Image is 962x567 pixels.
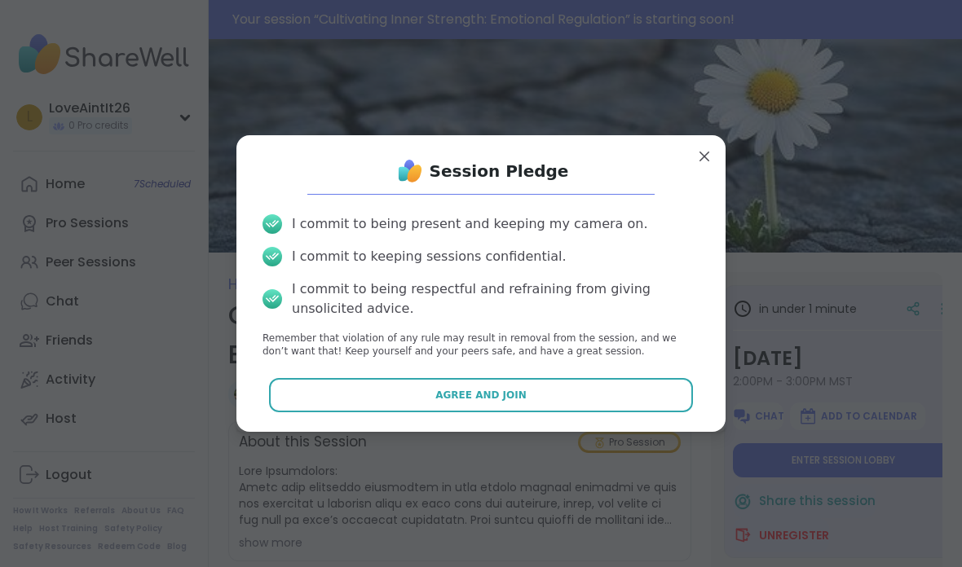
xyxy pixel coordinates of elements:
[269,378,694,412] button: Agree and Join
[430,160,569,182] h1: Session Pledge
[394,155,426,187] img: ShareWell Logo
[435,388,527,402] span: Agree and Join
[292,214,647,234] div: I commit to being present and keeping my camera on.
[263,332,699,359] p: Remember that violation of any rule may result in removal from the session, and we don’t want tha...
[292,247,567,266] div: I commit to keeping sessions confidential.
[292,279,699,319] div: I commit to being respectful and refraining from giving unsolicited advice.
